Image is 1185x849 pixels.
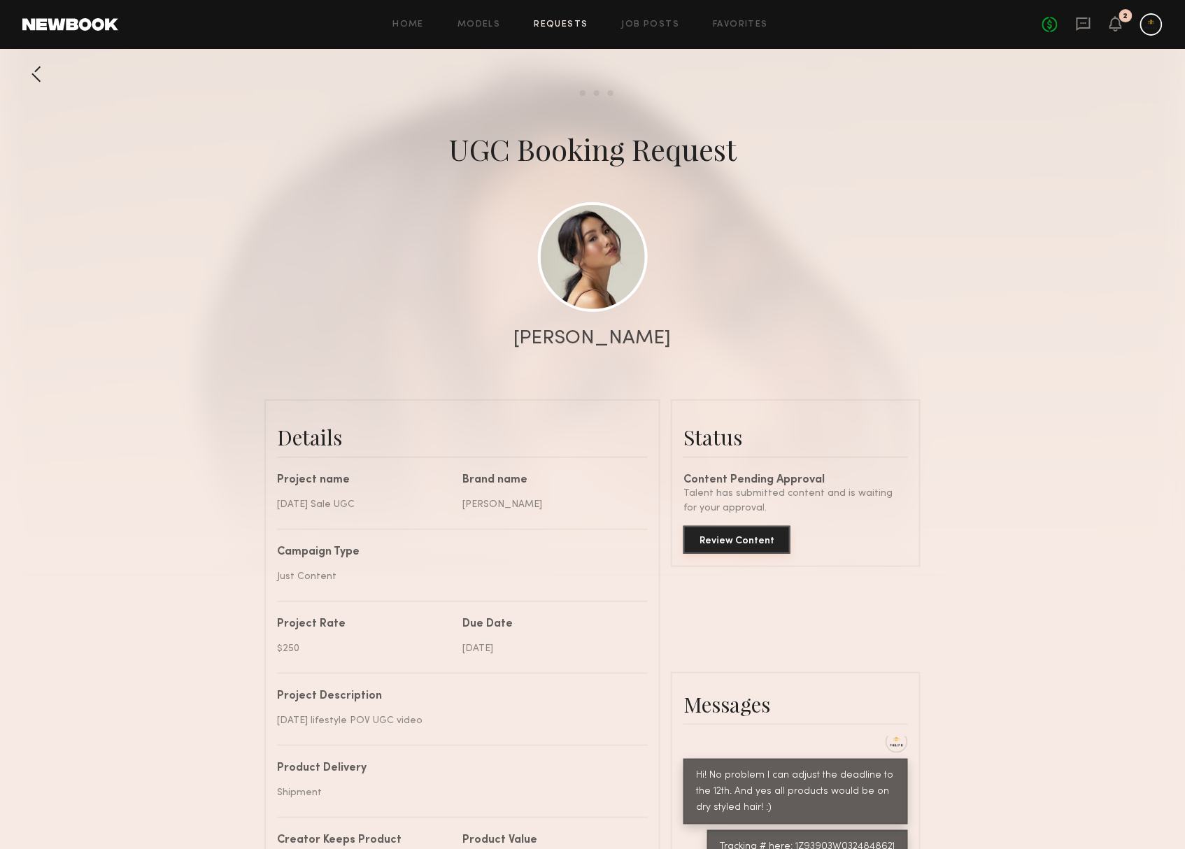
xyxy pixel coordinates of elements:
div: Status [683,423,908,451]
a: Favorites [713,20,768,29]
div: Content Pending Approval [683,475,908,486]
div: Campaign Type [277,547,637,558]
div: [DATE] [462,641,637,656]
div: [PERSON_NAME] [462,497,637,512]
div: [PERSON_NAME] [514,329,672,348]
div: 2 [1123,13,1128,20]
a: Home [393,20,425,29]
div: Talent has submitted content and is waiting for your approval. [683,486,908,515]
a: Job Posts [622,20,680,29]
div: Messages [683,690,908,718]
div: Shipment [277,785,637,800]
div: Details [277,423,648,451]
div: UGC Booking Request [448,129,737,169]
div: Project name [277,475,452,486]
div: $250 [277,641,452,656]
div: Project Rate [277,619,452,630]
div: Project Description [277,691,637,702]
a: Models [457,20,500,29]
div: [DATE] lifestyle POV UGC video [277,713,637,728]
div: Brand name [462,475,637,486]
div: Hi! No problem I can adjust the deadline to the 12th. And yes all products would be on dry styled... [696,768,895,816]
div: Due Date [462,619,637,630]
div: Product Delivery [277,763,637,774]
div: Just Content [277,569,637,584]
a: Requests [534,20,588,29]
div: [DATE] Sale UGC [277,497,452,512]
div: Creator Keeps Product [277,835,452,846]
div: Product Value [462,835,637,846]
button: Review Content [683,526,790,554]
